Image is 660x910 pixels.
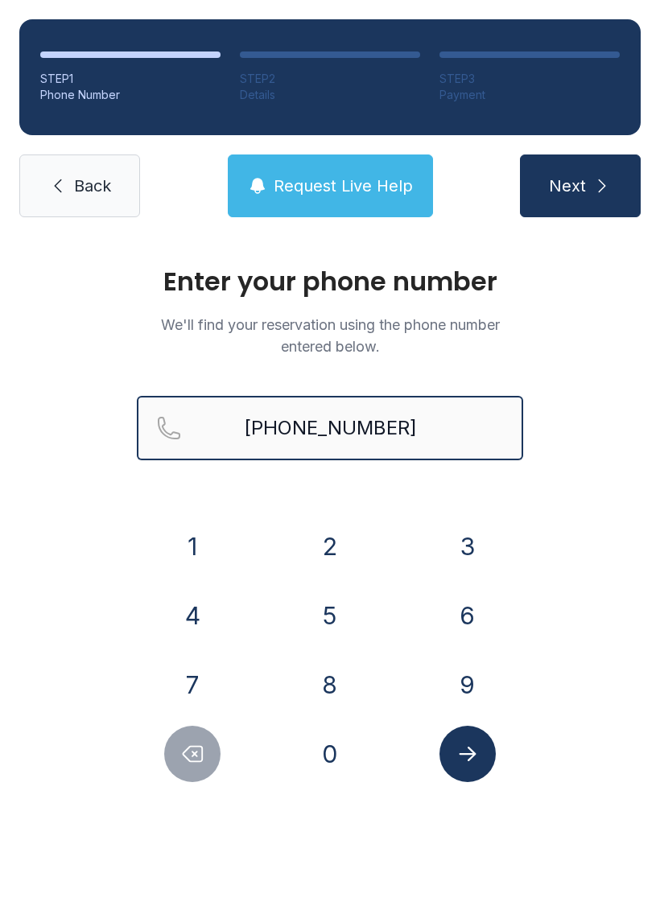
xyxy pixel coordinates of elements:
span: Back [74,175,111,197]
button: 8 [302,657,358,713]
div: STEP 2 [240,71,420,87]
button: 2 [302,518,358,574]
div: Payment [439,87,620,103]
div: Phone Number [40,87,221,103]
span: Next [549,175,586,197]
button: 0 [302,726,358,782]
button: 3 [439,518,496,574]
button: 1 [164,518,221,574]
h1: Enter your phone number [137,269,523,294]
div: STEP 1 [40,71,221,87]
button: 4 [164,587,221,644]
span: Request Live Help [274,175,413,197]
button: Submit lookup form [439,726,496,782]
button: 9 [439,657,496,713]
button: Delete number [164,726,221,782]
div: Details [240,87,420,103]
p: We'll find your reservation using the phone number entered below. [137,314,523,357]
button: 6 [439,587,496,644]
div: STEP 3 [439,71,620,87]
button: 7 [164,657,221,713]
input: Reservation phone number [137,396,523,460]
button: 5 [302,587,358,644]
